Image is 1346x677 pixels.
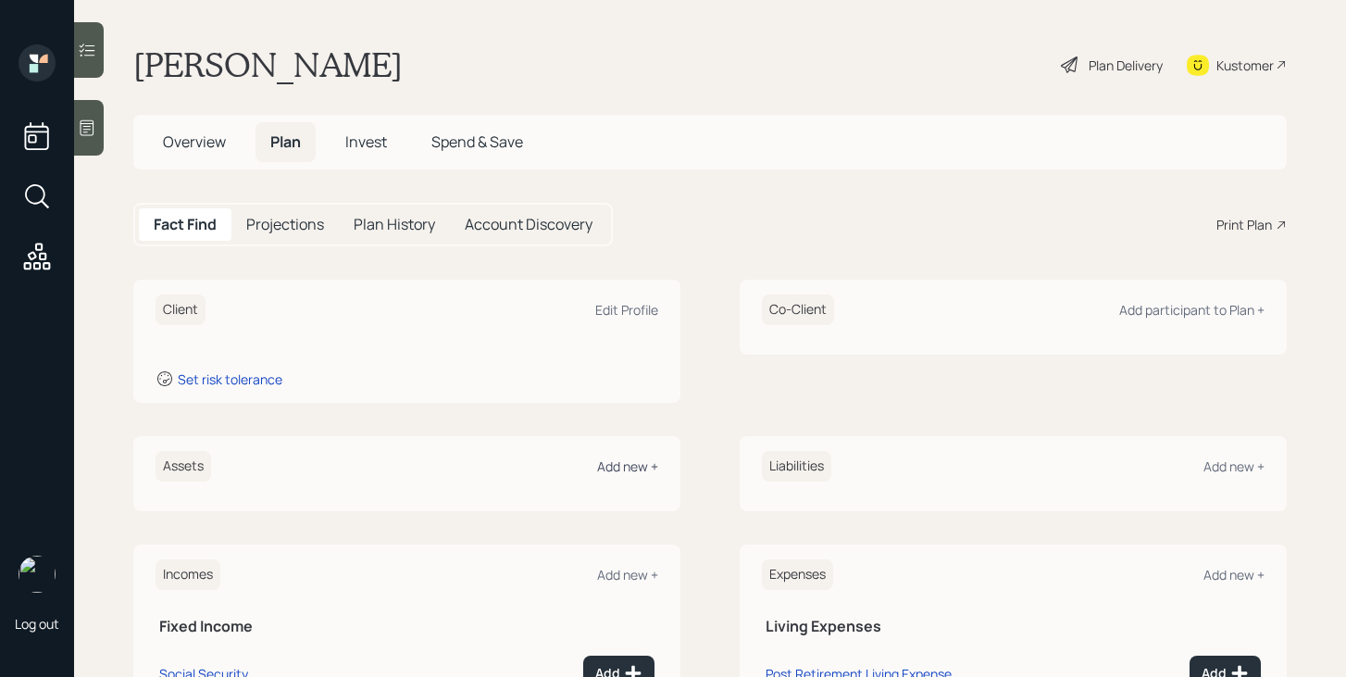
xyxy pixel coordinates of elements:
[19,556,56,593] img: michael-russo-headshot.png
[156,295,206,325] h6: Client
[1089,56,1163,75] div: Plan Delivery
[133,44,403,85] h1: [PERSON_NAME]
[178,370,282,388] div: Set risk tolerance
[163,132,226,152] span: Overview
[595,301,658,319] div: Edit Profile
[1216,215,1272,234] div: Print Plan
[1119,301,1265,319] div: Add participant to Plan +
[762,559,833,590] h6: Expenses
[431,132,523,152] span: Spend & Save
[345,132,387,152] span: Invest
[1203,566,1265,583] div: Add new +
[15,615,59,633] div: Log out
[246,216,324,233] h5: Projections
[465,216,592,233] h5: Account Discovery
[154,216,217,233] h5: Fact Find
[156,451,211,482] h6: Assets
[597,458,658,475] div: Add new +
[762,295,834,325] h6: Co-Client
[766,618,1261,635] h5: Living Expenses
[597,566,658,583] div: Add new +
[762,451,831,482] h6: Liabilities
[1216,56,1274,75] div: Kustomer
[1203,458,1265,475] div: Add new +
[270,132,301,152] span: Plan
[354,216,435,233] h5: Plan History
[159,618,654,635] h5: Fixed Income
[156,559,220,590] h6: Incomes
